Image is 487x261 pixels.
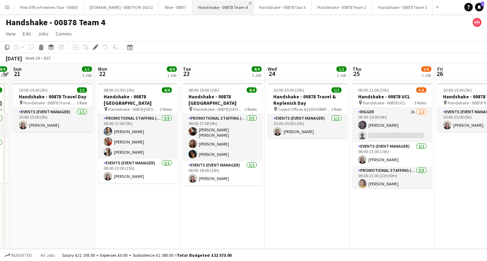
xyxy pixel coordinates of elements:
[162,87,172,93] span: 4/4
[363,100,406,105] span: Handshake - 00878 UCL
[6,55,22,62] div: [DATE]
[252,72,261,78] div: 1 Job
[183,66,191,72] span: Tue
[98,66,107,72] span: Mon
[98,83,177,183] app-job-card: 08:00-23:00 (15h)4/4Handshake - 00878 [GEOGRAPHIC_DATA] Handshake - 00878 [GEOGRAPHIC_DATA]2 Role...
[20,29,34,38] a: Edit
[98,93,177,106] h3: Handshake - 00878 [GEOGRAPHIC_DATA]
[332,87,341,93] span: 1/1
[167,66,177,72] span: 4/4
[183,93,262,106] h3: Handshake - 00878 [GEOGRAPHIC_DATA]
[98,159,177,183] app-card-role: Events (Event Manager)1/108:00-23:00 (15h)[PERSON_NAME]
[82,66,92,72] span: 1/1
[3,29,18,38] a: View
[82,72,92,78] div: 1 Job
[13,108,93,132] app-card-role: Events (Event Manager)1/110:00-15:00 (5h)[PERSON_NAME]
[84,0,159,14] button: [DOMAIN_NAME] - 00879 ON-16211
[352,66,361,72] span: Thu
[159,0,192,14] button: Wise - 00877
[268,93,347,106] h3: Handshake - 00878 Travel & Replenish Day
[416,87,426,93] span: 5/6
[11,253,32,258] span: Budgeted
[351,70,361,78] span: 25
[6,17,105,28] h1: Handshake - 00878 Team 4
[352,108,432,142] app-card-role: Rigger2A1/206:00-10:00 (4h)[PERSON_NAME]
[443,87,472,93] span: 10:00-15:00 (5h)
[188,87,219,93] span: 08:00-18:00 (10h)
[183,83,262,185] app-job-card: 08:00-18:00 (10h)4/4Handshake - 00878 [GEOGRAPHIC_DATA] Handshake - 00878 [GEOGRAPHIC_DATA]2 Role...
[23,100,77,105] span: Handshake - 00878 Travel Day
[331,107,341,112] span: 1 Role
[336,66,346,72] span: 1/1
[481,2,484,6] span: 2
[437,66,443,72] span: Fri
[422,72,431,78] div: 1 Job
[312,0,372,14] button: Handshake - 00878 Team 2
[62,252,231,258] div: Salary £21 193.00 + Expenses £0.00 + Subsistence £1 380.00 =
[372,0,433,14] button: Handshake - 00878 Team 1
[352,142,432,167] app-card-role: Events (Event Manager)1/106:00-21:00 (15h)[PERSON_NAME]
[167,72,176,78] div: 1 Job
[352,93,432,100] h3: Handshake - 00878 UCL
[245,107,257,112] span: 2 Roles
[53,29,75,38] a: Comms
[182,70,191,78] span: 23
[193,107,245,112] span: Handshake - 00878 [GEOGRAPHIC_DATA]
[421,66,431,72] span: 5/6
[23,55,41,61] span: Week 38
[268,66,277,72] span: Wed
[12,70,22,78] span: 21
[247,87,257,93] span: 4/4
[39,252,56,258] span: All jobs
[104,87,135,93] span: 08:00-23:00 (15h)
[268,114,347,138] app-card-role: Events (Event Manager)1/110:00-20:00 (10h)[PERSON_NAME]
[77,100,87,105] span: 1 Role
[337,72,346,78] div: 1 Job
[38,31,49,37] span: Jobs
[192,0,253,14] button: Handshake - 00878 Team 4
[6,31,16,37] span: View
[267,70,277,78] span: 24
[13,66,22,72] span: Sun
[97,70,107,78] span: 22
[56,31,72,37] span: Comms
[35,29,51,38] a: Jobs
[23,31,31,37] span: Edit
[15,0,84,14] button: Post Office Freshers Tour - 00850
[4,251,33,259] button: Budgeted
[183,114,262,161] app-card-role: Promotional Staffing (Brand Ambassadors)3/308:00-17:00 (9h)[PERSON_NAME] [PERSON_NAME][PERSON_NAM...
[13,83,93,132] app-job-card: 10:00-15:00 (5h)1/1Handshake - 00878 Travel Day Handshake - 00878 Travel Day1 RoleEvents (Event M...
[160,107,172,112] span: 2 Roles
[253,0,312,14] button: Handshake - 00878 Tour 3
[13,93,93,100] h3: Handshake - 00878 Travel Day
[98,114,177,159] app-card-role: Promotional Staffing (Brand Ambassadors)3/308:00-17:00 (9h)[PERSON_NAME][PERSON_NAME][PERSON_NAME]
[352,167,432,211] app-card-role: Promotional Staffing (Brand Ambassadors)3/309:30-21:00 (11h30m)[PERSON_NAME]
[19,87,48,93] span: 10:00-15:00 (5h)
[473,18,481,27] app-user-avatar: native Staffing
[268,83,347,138] app-job-card: 10:00-20:00 (10h)1/1Handshake - 00878 Travel & Replenish Day Crowd Offices & [GEOGRAPHIC_DATA]1 R...
[414,100,426,105] span: 3 Roles
[183,161,262,185] app-card-role: Events (Event Manager)1/108:00-18:00 (10h)[PERSON_NAME]
[436,70,443,78] span: 26
[177,252,231,258] span: Total Budgeted £22 573.00
[44,55,51,61] div: BST
[475,3,483,11] a: 2
[252,66,262,72] span: 4/4
[273,87,304,93] span: 10:00-20:00 (10h)
[108,107,160,112] span: Handshake - 00878 [GEOGRAPHIC_DATA]
[278,107,331,112] span: Crowd Offices & [GEOGRAPHIC_DATA]
[358,87,389,93] span: 06:00-21:00 (15h)
[352,83,432,188] app-job-card: 06:00-21:00 (15h)5/6Handshake - 00878 UCL Handshake - 00878 UCL3 RolesRigger2A1/206:00-10:00 (4h)...
[77,87,87,93] span: 1/1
